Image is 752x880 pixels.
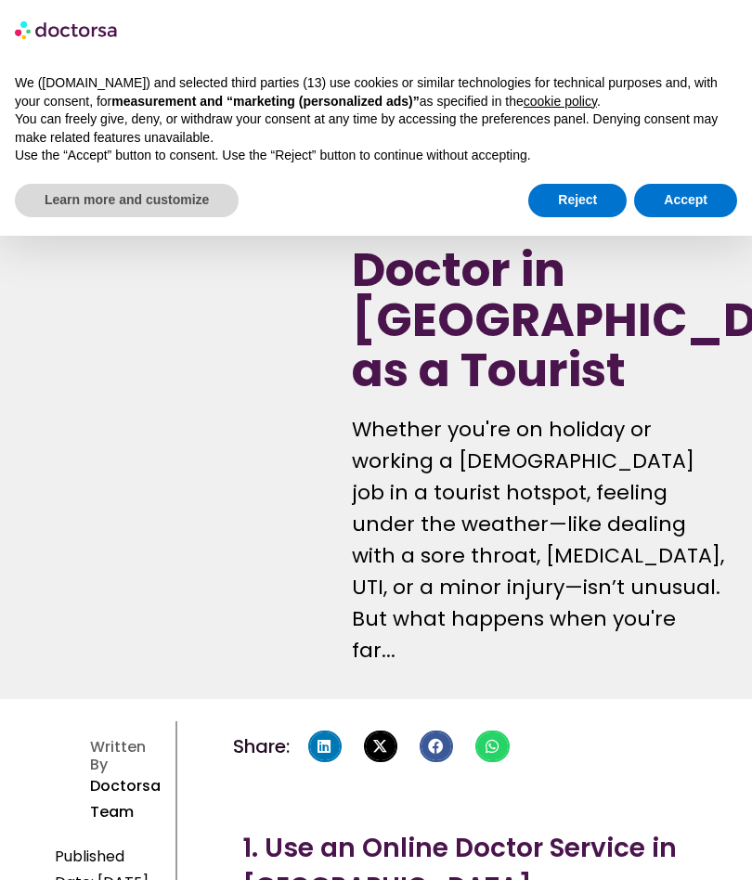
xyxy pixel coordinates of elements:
h4: Share: [233,737,290,756]
a: cookie policy [524,94,597,109]
p: Doctorsa Team [90,773,165,825]
p: Use the “Accept” button to consent. Use the “Reject” button to continue without accepting. [15,147,737,165]
h1: How to See a Doctor in [GEOGRAPHIC_DATA] as a Tourist [352,195,725,395]
button: Learn more and customize [15,184,239,217]
img: logo [15,15,119,45]
div: Share on linkedin [308,731,342,762]
strong: measurement and “marketing (personalized ads)” [111,94,419,109]
p: We ([DOMAIN_NAME]) and selected third parties (13) use cookies or similar technologies for techni... [15,74,737,110]
div: Share on x-twitter [364,731,397,762]
button: Accept [634,184,737,217]
button: Reject [528,184,627,217]
div: Share on facebook [420,731,453,762]
h4: Written By [90,738,165,773]
div: Whether you're on holiday or working a [DEMOGRAPHIC_DATA] job in a tourist hotspot, feeling under... [352,414,725,666]
p: You can freely give, deny, or withdraw your consent at any time by accessing the preferences pane... [15,110,737,147]
img: how to see a doctor in italy as a tourist [55,195,306,579]
div: Share on whatsapp [475,731,509,762]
